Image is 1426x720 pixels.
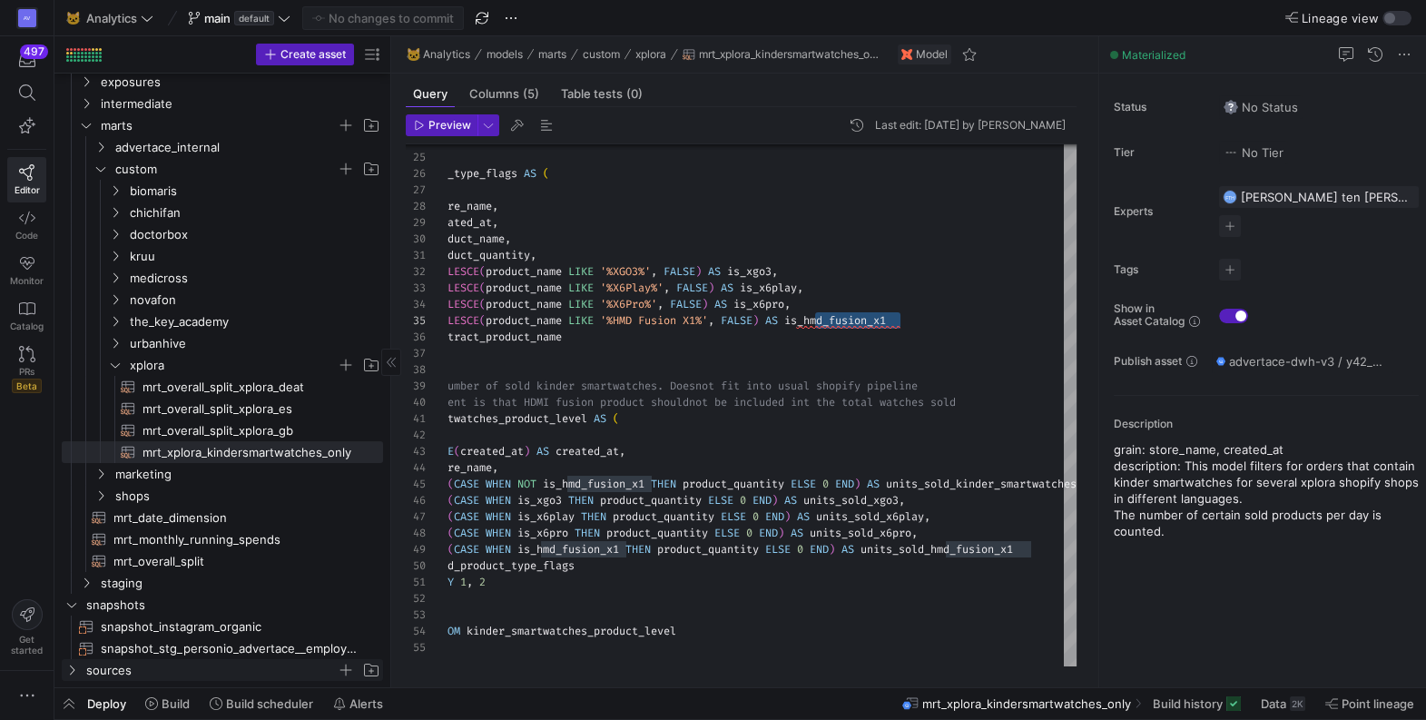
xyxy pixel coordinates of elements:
p: Description [1114,418,1419,430]
span: COALESCE [428,313,479,328]
span: Query [413,88,447,100]
span: AS [708,264,721,279]
span: custom [583,48,620,61]
span: store_name [428,199,492,213]
button: custom [578,44,624,65]
p: grain: store_name, created_at [1114,441,1419,458]
span: 0 [752,509,759,524]
span: ( [454,444,460,459]
span: END [759,526,778,540]
span: Columns [469,88,539,100]
button: maindefault [183,6,295,30]
span: units_sold_kinder_smartwatches [886,477,1077,491]
span: product_name [486,297,562,311]
a: snapshot_instagram_organic​​​​​​​ [62,616,383,637]
span: , [784,297,791,311]
span: ) [829,542,835,557]
span: chichifan [130,202,380,223]
span: AS [536,444,549,459]
div: 30 [406,231,426,247]
span: AS [524,166,536,181]
div: 32 [406,263,426,280]
span: mrt_overall_split​​​​​​​​​​ [113,551,362,572]
button: Alerts [325,688,391,719]
span: , [911,526,918,540]
span: THEN [625,542,651,557]
span: Monitor [10,275,44,286]
span: units_sold_xgo3 [803,493,899,508]
span: WHEN [486,493,511,508]
span: END [810,542,829,557]
button: Build [137,688,198,719]
span: CASE [454,477,479,491]
span: not be included int the total watches sold [689,395,956,409]
a: Catalog [7,293,46,339]
a: mrt_overall_split_xplora_deat​​​​​​​​​​ [62,376,383,398]
span: ( [447,526,454,540]
span: [PERSON_NAME] ten [PERSON_NAME] [1241,190,1411,204]
span: 0 [822,477,829,491]
a: Monitor [7,248,46,293]
div: Press SPACE to select this row. [62,93,383,114]
span: ( [613,411,619,426]
span: END [765,509,784,524]
span: Publish asset [1114,355,1182,368]
span: COALESCE [428,297,479,311]
span: Get started [11,634,43,656]
div: FTH [1223,190,1237,204]
span: FALSE [676,281,708,295]
span: product_name [486,281,562,295]
div: Press SPACE to select this row. [62,332,383,354]
span: , [772,264,778,279]
button: 497 [7,44,46,76]
span: product_quantity [428,248,530,262]
span: ( [447,542,454,557]
span: Model [916,48,948,61]
span: store_name [428,460,492,475]
span: mrt_overall_split_xplora_es​​​​​​​​​​ [143,399,362,419]
div: Press SPACE to select this row. [62,659,383,681]
a: mrt_overall_split_xplora_es​​​​​​​​​​ [62,398,383,419]
span: Build history [1153,696,1223,711]
div: 40 [406,394,426,410]
span: ( [479,281,486,295]
button: advertace-dwh-v3 / y42_Analytics_main / mrt_xplora_kindersmartwatches_only [1212,350,1393,373]
span: ( [447,493,454,508]
span: ELSE [708,493,733,508]
button: models [482,44,527,65]
div: 26 [406,165,426,182]
button: No statusNo Status [1219,95,1303,119]
span: urbanhive [130,333,380,354]
span: mrt_monthly_running_spends​​​​​​​​​​ [113,529,362,550]
div: 31 [406,247,426,263]
span: product_quantity [683,477,784,491]
div: Press SPACE to select this row. [62,441,383,463]
span: Status [1114,101,1205,113]
span: is_xgo3 [727,264,772,279]
span: LIKE [568,264,594,279]
span: Code [15,230,38,241]
span: is_hmd_fusion_x1 [543,477,644,491]
span: Lineage view [1302,11,1379,25]
span: No Status [1224,100,1298,114]
div: Press SPACE to select this row. [62,311,383,332]
span: Beta [12,379,42,393]
span: created_at [556,444,619,459]
span: units_sold_x6pro [810,526,911,540]
button: Create asset [256,44,354,65]
div: 497 [20,44,48,59]
span: WHEN [486,526,511,540]
span: (5) [523,88,539,100]
span: is_x6pro [733,297,784,311]
span: FALSE [670,297,702,311]
div: Press SPACE to select this row. [62,463,383,485]
span: LIKE [568,281,594,295]
span: , [797,281,803,295]
span: is_hmd_fusion_x1 [784,313,886,328]
span: AS [841,542,854,557]
button: Build scheduler [202,688,321,719]
span: PRs [19,366,34,377]
span: doctorbox [130,224,380,245]
span: product_name [428,232,505,246]
span: ( [447,509,454,524]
